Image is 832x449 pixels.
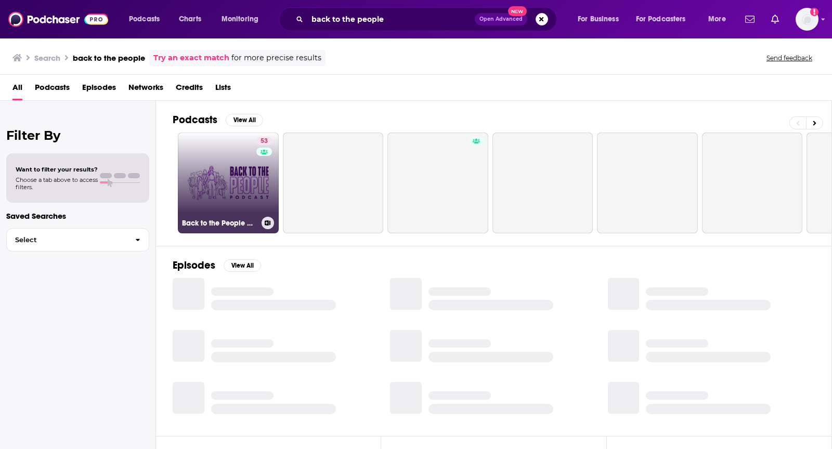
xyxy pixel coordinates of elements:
[172,11,207,28] a: Charts
[173,113,217,126] h2: Podcasts
[796,8,818,31] span: Logged in as TeemsPR
[741,10,759,28] a: Show notifications dropdown
[796,8,818,31] img: User Profile
[214,11,272,28] button: open menu
[289,7,567,31] div: Search podcasts, credits, & more...
[222,12,258,27] span: Monitoring
[12,79,22,100] a: All
[261,136,268,147] span: 53
[128,79,163,100] a: Networks
[178,133,279,233] a: 53Back to the People with [PERSON_NAME]
[215,79,231,100] a: Lists
[8,9,108,29] img: Podchaser - Follow, Share and Rate Podcasts
[35,79,70,100] a: Podcasts
[708,12,726,27] span: More
[578,12,619,27] span: For Business
[6,128,149,143] h2: Filter By
[636,12,686,27] span: For Podcasters
[173,113,263,126] a: PodcastsView All
[570,11,632,28] button: open menu
[176,79,203,100] a: Credits
[224,259,261,272] button: View All
[796,8,818,31] button: Show profile menu
[173,259,261,272] a: EpisodesView All
[508,6,527,16] span: New
[6,211,149,221] p: Saved Searches
[479,17,523,22] span: Open Advanced
[810,8,818,16] svg: Add a profile image
[701,11,739,28] button: open menu
[34,53,60,63] h3: Search
[763,54,815,62] button: Send feedback
[226,114,263,126] button: View All
[767,10,783,28] a: Show notifications dropdown
[307,11,475,28] input: Search podcasts, credits, & more...
[179,12,201,27] span: Charts
[475,13,527,25] button: Open AdvancedNew
[173,259,215,272] h2: Episodes
[182,219,257,228] h3: Back to the People with [PERSON_NAME]
[153,52,229,64] a: Try an exact match
[129,12,160,27] span: Podcasts
[256,137,272,145] a: 53
[122,11,173,28] button: open menu
[231,52,321,64] span: for more precise results
[16,166,98,173] span: Want to filter your results?
[73,53,145,63] h3: back to the people
[82,79,116,100] a: Episodes
[6,228,149,252] button: Select
[16,176,98,191] span: Choose a tab above to access filters.
[7,236,127,243] span: Select
[629,11,701,28] button: open menu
